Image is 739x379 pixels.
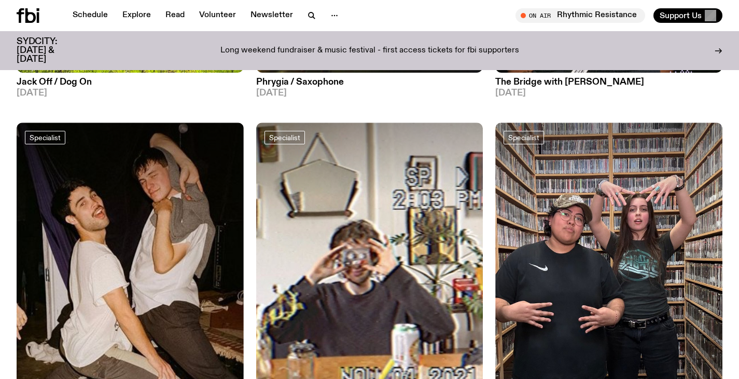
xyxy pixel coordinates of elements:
[220,46,519,56] p: Long weekend fundraiser & music festival - first access tickets for fbi supporters
[17,73,244,98] a: Jack Off / Dog On[DATE]
[193,8,242,23] a: Volunteer
[244,8,299,23] a: Newsletter
[256,89,483,98] span: [DATE]
[495,73,722,98] a: The Bridge with [PERSON_NAME][DATE]
[159,8,191,23] a: Read
[495,89,722,98] span: [DATE]
[515,8,645,23] button: On AirRhythmic Resistance
[30,134,61,142] span: Specialist
[66,8,114,23] a: Schedule
[25,131,65,144] a: Specialist
[504,131,544,144] a: Specialist
[269,134,300,142] span: Specialist
[17,89,244,98] span: [DATE]
[17,37,83,64] h3: SYDCITY: [DATE] & [DATE]
[264,131,305,144] a: Specialist
[508,134,539,142] span: Specialist
[495,78,722,87] h3: The Bridge with [PERSON_NAME]
[116,8,157,23] a: Explore
[17,78,244,87] h3: Jack Off / Dog On
[256,73,483,98] a: Phrygia / Saxophone[DATE]
[660,11,702,20] span: Support Us
[256,78,483,87] h3: Phrygia / Saxophone
[653,8,722,23] button: Support Us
